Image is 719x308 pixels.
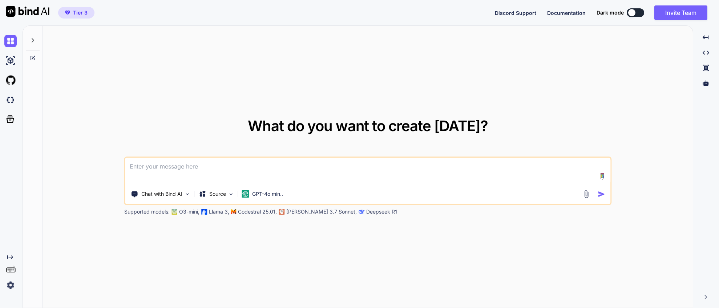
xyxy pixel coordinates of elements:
[252,190,283,198] p: GPT-4o min..
[495,10,536,16] span: Discord Support
[231,209,237,214] img: Mistral-AI
[65,11,70,15] img: premium
[58,7,94,19] button: premiumTier 3
[228,191,234,197] img: Pick Models
[4,279,17,291] img: settings
[286,208,357,215] p: [PERSON_NAME] 3.7 Sonnet,
[179,208,199,215] p: O3-mini,
[4,35,17,47] img: chat
[209,208,229,215] p: Llama 3,
[4,54,17,67] img: ai-studio
[495,9,536,17] button: Discord Support
[4,94,17,106] img: darkCloudIdeIcon
[73,9,88,16] span: Tier 3
[248,117,488,135] span: What do you want to create [DATE]?
[242,190,249,198] img: GPT-4o mini
[172,209,178,215] img: GPT-4
[238,208,277,215] p: Codestral 25.01,
[547,10,586,16] span: Documentation
[654,5,707,20] button: Invite Team
[4,74,17,86] img: githubLight
[366,208,397,215] p: Deepseek R1
[185,191,191,197] img: Pick Tools
[597,9,624,16] span: Dark mode
[202,209,207,215] img: Llama2
[6,6,49,17] img: Bind AI
[359,209,365,215] img: claude
[547,9,586,17] button: Documentation
[598,190,605,198] img: icon
[209,190,226,198] p: Source
[124,208,170,215] p: Supported models:
[141,190,182,198] p: Chat with Bind AI
[279,209,285,215] img: claude
[582,190,590,198] img: attachment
